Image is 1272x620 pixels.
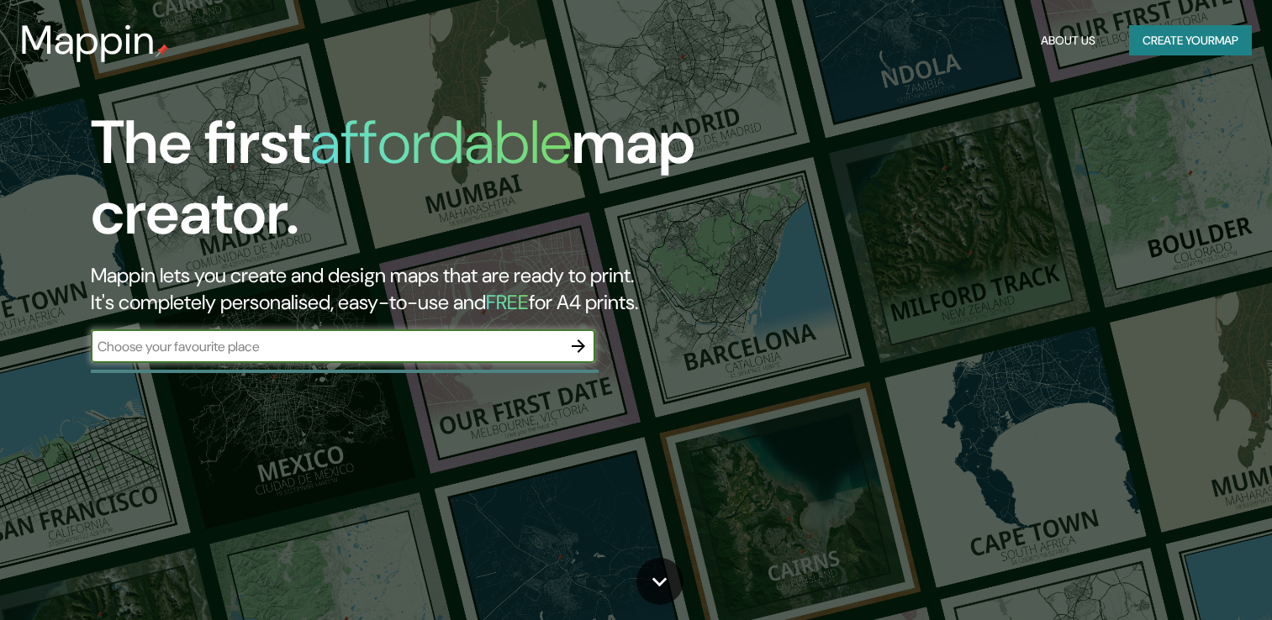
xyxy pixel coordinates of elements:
input: Choose your favourite place [91,337,562,356]
button: Create yourmap [1129,25,1252,56]
h3: Mappin [20,17,156,64]
h2: Mappin lets you create and design maps that are ready to print. It's completely personalised, eas... [91,262,727,316]
img: mappin-pin [156,44,169,57]
h1: The first map creator. [91,108,727,262]
h1: affordable [310,103,572,181]
h5: FREE [486,289,529,315]
button: About Us [1034,25,1102,56]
